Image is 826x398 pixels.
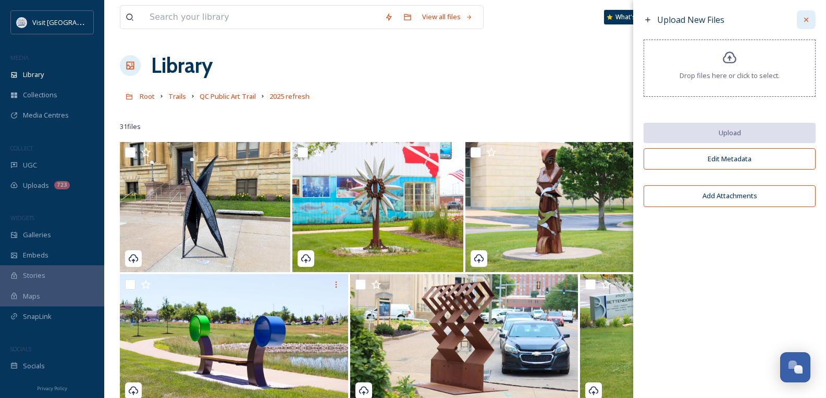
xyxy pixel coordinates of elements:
span: Collections [23,90,57,100]
span: Media Centres [23,110,69,120]
img: VSWillits_TextPods.jpg [120,142,290,272]
div: 723 [54,181,70,189]
span: Galleries [23,230,51,240]
img: TAdams_Reflective.jpg [465,142,636,272]
a: 2025 refresh [269,90,310,102]
span: Trails [168,92,186,101]
span: Uploads [23,181,49,190]
a: Library [151,50,213,81]
span: Privacy Policy [37,385,67,392]
span: UGC [23,160,37,170]
span: Visit [GEOGRAPHIC_DATA] [32,17,113,27]
span: 2025 refresh [269,92,310,101]
img: QCCVB_VISIT_vert_logo_4c_tagline_122019.svg [17,17,27,28]
span: Maps [23,291,40,301]
span: SOCIALS [10,345,31,353]
button: Open Chat [780,352,810,382]
button: Upload [644,123,816,143]
span: SnapLink [23,312,52,322]
span: WIDGETS [10,214,34,222]
span: Drop files here or click to select. [680,71,780,81]
span: Library [23,70,44,80]
span: Upload New Files [657,14,724,25]
img: TAdams_Starburst.jpg [292,142,463,272]
button: Edit Metadata [644,148,816,170]
a: Root [140,90,155,102]
button: Add Attachments [644,185,816,207]
span: QC Public Art Trail [200,92,256,101]
a: Trails [168,90,186,102]
span: Stories [23,271,45,280]
a: Privacy Policy [37,381,67,394]
a: What's New [604,10,656,24]
input: Search your library [144,6,379,29]
span: Root [140,92,155,101]
span: 31 file s [120,122,141,132]
a: QC Public Art Trail [200,90,256,102]
span: Embeds [23,250,48,260]
span: MEDIA [10,54,29,61]
a: View all files [417,7,478,27]
span: Socials [23,361,45,371]
span: COLLECT [10,144,33,152]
